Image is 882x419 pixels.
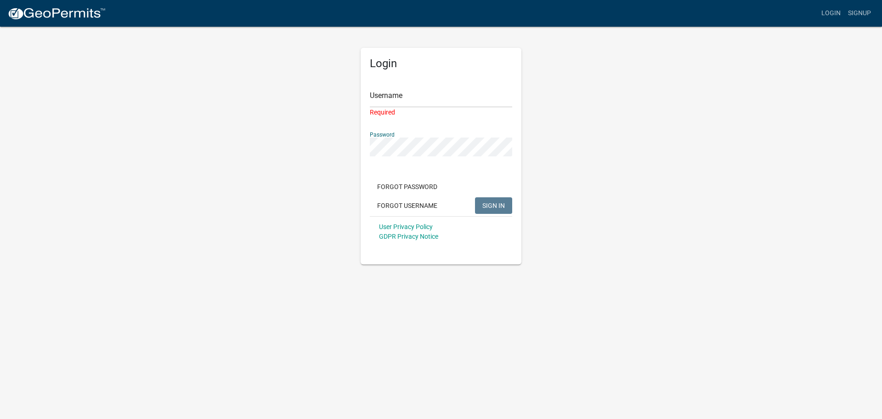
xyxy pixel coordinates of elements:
button: SIGN IN [475,197,512,214]
button: Forgot Password [370,178,445,195]
span: SIGN IN [482,201,505,209]
a: User Privacy Policy [379,223,433,230]
button: Forgot Username [370,197,445,214]
h5: Login [370,57,512,70]
a: GDPR Privacy Notice [379,233,438,240]
a: Signup [844,5,875,22]
a: Login [818,5,844,22]
div: Required [370,108,512,117]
